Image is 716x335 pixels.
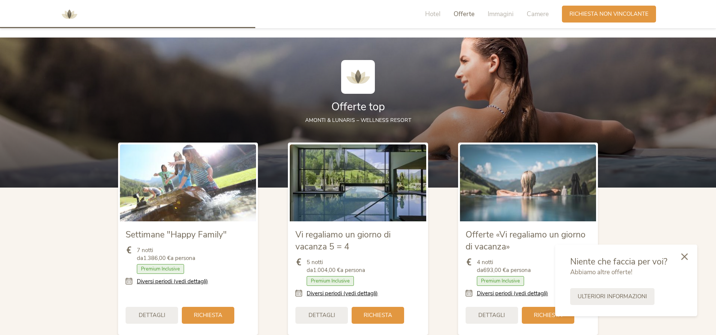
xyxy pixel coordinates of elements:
span: Camere [527,10,549,18]
span: Offerte «Vi regaliamo un giorno di vacanza» [466,229,586,252]
span: 7 notti da a persona [137,246,195,262]
span: Dettagli [478,311,505,319]
b: 693,00 € [483,266,506,274]
img: Offerte «Vi regaliamo un giorno di vacanza» [460,144,596,221]
span: Niente che faccia per voi? [570,256,667,267]
a: Diversi periodi (vedi dettagli) [477,290,548,297]
span: Premium Inclusive [137,264,184,274]
span: Richiesta [534,311,562,319]
span: Premium Inclusive [477,276,524,286]
img: Vi regaliamo un giorno di vacanza 5 = 4 [290,144,426,221]
span: Offerte [454,10,475,18]
span: 5 notti da a persona [307,258,365,274]
span: Hotel [425,10,440,18]
span: Offerte top [331,99,385,114]
img: AMONTI & LUNARIS Wellnessresort [58,3,81,26]
b: 1.386,00 € [143,254,171,262]
span: Premium Inclusive [307,276,354,286]
span: Dettagli [309,311,335,319]
span: Richiesta [364,311,392,319]
span: Abbiamo altre offerte! [570,268,632,276]
span: Richiesta [194,311,222,319]
a: Ulteriori informazioni [570,288,655,305]
span: Ulteriori informazioni [578,293,647,300]
span: Vi regaliamo un giorno di vacanza 5 = 4 [295,229,391,252]
a: Diversi periodi (vedi dettagli) [137,278,208,285]
span: Settimane "Happy Family" [126,229,227,240]
span: Richiesta non vincolante [569,10,649,18]
a: Diversi periodi (vedi dettagli) [307,290,378,297]
span: Immagini [488,10,514,18]
span: AMONTI & LUNARIS – wellness resort [305,117,411,124]
a: AMONTI & LUNARIS Wellnessresort [58,11,81,17]
span: Dettagli [139,311,165,319]
span: 4 notti da a persona [477,258,531,274]
b: 1.004,00 € [313,266,340,274]
img: AMONTI & LUNARIS Wellnessresort [341,60,375,94]
img: Settimane "Happy Family" [120,144,256,221]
